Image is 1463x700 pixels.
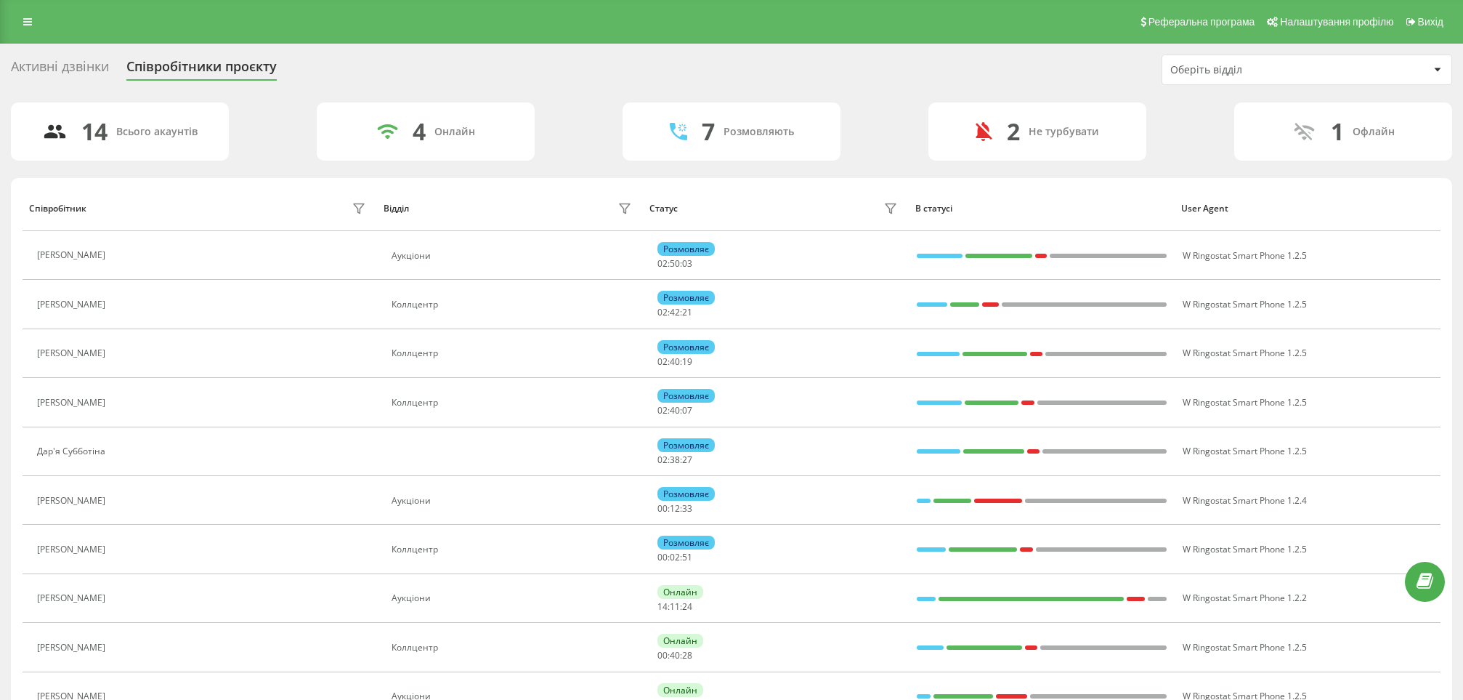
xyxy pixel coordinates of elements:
div: Офлайн [1353,126,1395,138]
span: W Ringostat Smart Phone 1.2.4 [1183,494,1307,507]
div: Відділ [384,204,409,214]
div: : : [657,307,692,318]
div: Коллцентр [392,398,635,408]
div: Співробітники проєкту [126,59,277,81]
div: Не турбувати [1029,126,1099,138]
div: [PERSON_NAME] [37,250,109,260]
div: : : [657,406,692,416]
div: [PERSON_NAME] [37,593,109,603]
div: 14 [81,118,108,145]
span: 33 [682,502,692,515]
span: 40 [670,404,680,417]
div: Розмовляє [657,242,715,256]
div: : : [657,504,692,514]
div: Аукціони [392,496,635,506]
span: 02 [657,306,668,318]
div: : : [657,259,692,269]
span: 24 [682,600,692,613]
span: 00 [657,502,668,515]
div: Аукціони [392,251,635,261]
div: Розмовляє [657,291,715,305]
div: Розмовляє [657,536,715,550]
div: 2 [1007,118,1020,145]
span: 11 [670,600,680,613]
span: W Ringostat Smart Phone 1.2.2 [1183,592,1307,604]
span: Реферальна програма [1148,16,1255,28]
span: 02 [670,551,680,563]
div: Коллцентр [392,643,635,653]
div: [PERSON_NAME] [37,348,109,358]
div: В статусі [915,204,1167,214]
span: 27 [682,454,692,466]
div: : : [657,602,692,612]
span: W Ringostat Smart Phone 1.2.5 [1183,543,1307,555]
div: Розмовляє [657,340,715,354]
div: [PERSON_NAME] [37,398,109,408]
div: Розмовляють [724,126,794,138]
span: 02 [657,257,668,270]
div: Розмовляє [657,389,715,403]
span: 42 [670,306,680,318]
div: Розмовляє [657,487,715,501]
div: : : [657,552,692,563]
span: 40 [670,355,680,368]
span: Вихід [1418,16,1443,28]
div: Онлайн [657,634,703,648]
span: 02 [657,404,668,417]
div: : : [657,651,692,661]
span: W Ringostat Smart Phone 1.2.5 [1183,298,1307,310]
div: Оберіть відділ [1170,64,1344,76]
div: Розмовляє [657,438,715,452]
div: [PERSON_NAME] [37,544,109,555]
div: Онлайн [434,126,475,138]
div: Онлайн [657,683,703,697]
span: W Ringostat Smart Phone 1.2.5 [1183,249,1307,262]
span: 50 [670,257,680,270]
div: Всього акаунтів [116,126,198,138]
span: 14 [657,600,668,613]
div: Співробітник [29,204,86,214]
div: 4 [413,118,426,145]
span: 21 [682,306,692,318]
span: 02 [657,454,668,466]
div: Онлайн [657,585,703,599]
span: 07 [682,404,692,417]
span: 00 [657,551,668,563]
div: User Agent [1181,204,1433,214]
span: 51 [682,551,692,563]
div: Дар'я Субботіна [37,446,109,456]
span: Налаштування профілю [1280,16,1393,28]
div: [PERSON_NAME] [37,643,109,653]
div: Статус [649,204,678,214]
div: Аукціони [392,593,635,603]
div: 7 [702,118,715,145]
div: : : [657,455,692,465]
div: Коллцентр [392,348,635,358]
span: W Ringostat Smart Phone 1.2.5 [1183,396,1307,409]
span: 12 [670,502,680,515]
span: 28 [682,649,692,661]
span: 19 [682,355,692,368]
div: Коллцентр [392,544,635,555]
span: 03 [682,257,692,270]
div: : : [657,357,692,367]
span: 00 [657,649,668,661]
span: W Ringostat Smart Phone 1.2.5 [1183,445,1307,457]
div: 1 [1331,118,1344,145]
span: W Ringostat Smart Phone 1.2.5 [1183,347,1307,359]
div: Коллцентр [392,299,635,310]
span: 40 [670,649,680,661]
div: [PERSON_NAME] [37,496,109,506]
div: Активні дзвінки [11,59,109,81]
span: 38 [670,454,680,466]
span: 02 [657,355,668,368]
div: [PERSON_NAME] [37,299,109,310]
span: W Ringostat Smart Phone 1.2.5 [1183,641,1307,653]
